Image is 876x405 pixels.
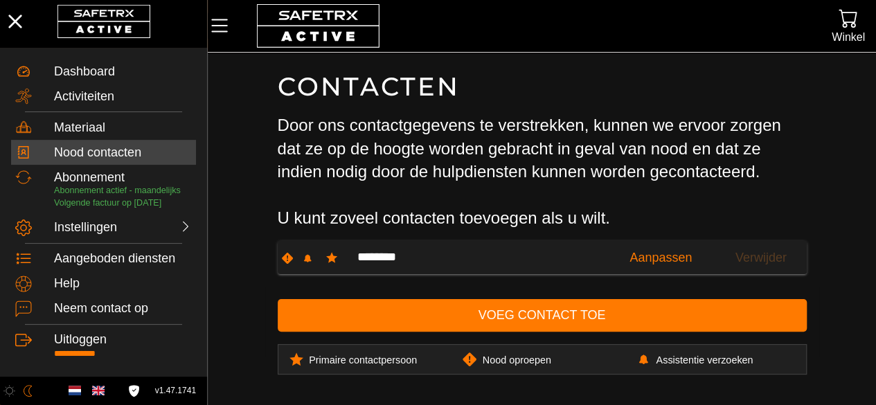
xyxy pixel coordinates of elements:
[301,252,314,264] img: AssistanceShare.svg
[3,385,15,397] img: ModeLight.svg
[832,28,865,46] div: Winkel
[69,384,81,397] img: nl.svg
[54,89,192,105] div: Activiteiten
[208,11,242,40] button: Menu
[54,145,192,161] div: Nood contacten
[125,385,143,397] a: Licentieovereenkomst
[155,384,196,398] span: v1.47.1741
[278,114,807,230] h3: Door ons contactgegevens te verstrekken, kunnen we ervoor zorgen dat ze op de hoogte worden gebra...
[92,384,105,397] img: en.svg
[54,120,192,136] div: Materiaal
[54,332,192,348] div: Uitloggen
[54,251,192,267] div: Aangeboden diensten
[278,71,807,102] h1: Contacten
[15,88,32,105] img: Activities.svg
[656,353,753,365] div: Assistentie verzoeken
[735,247,787,269] span: Verwijder
[63,379,87,402] button: Dutch
[54,301,192,316] div: Neem contact op
[309,353,417,365] div: Primaire contactpersoon
[54,220,120,235] div: Instellingen
[483,353,551,365] div: Nood oproepen
[54,170,192,186] div: Abonnement
[54,64,192,80] div: Dashboard
[87,379,110,402] button: English
[629,247,692,269] button: Aanpassen
[15,169,32,186] img: Subscription.svg
[54,276,192,291] div: Help
[147,379,204,402] button: v1.47.1741
[22,385,34,397] img: ModeDark.svg
[15,276,32,292] img: Help.svg
[636,352,651,367] img: AssistanceShare.svg
[15,300,32,317] img: ContactUs.svg
[289,305,796,326] span: Voeg contact toe
[15,119,32,136] img: Equipment.svg
[278,299,807,332] button: Voeg contact toe
[54,186,181,195] span: Abonnement actief - maandelijks
[54,198,161,208] span: Volgende factuur op [DATE]
[281,252,294,264] img: EmergencyShare.svg
[462,352,477,367] img: EmergencyShare.svg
